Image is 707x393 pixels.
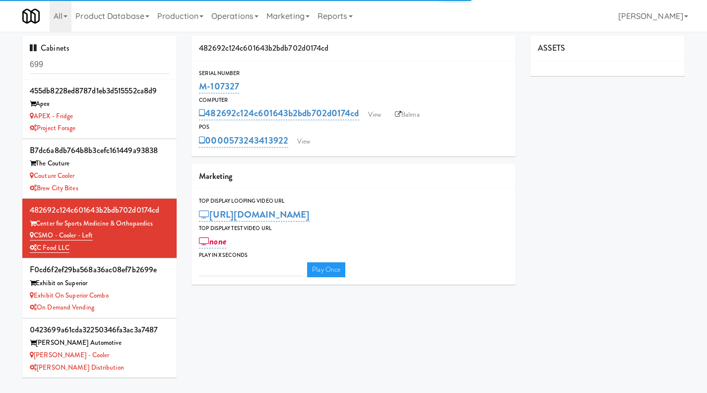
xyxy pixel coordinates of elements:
span: ASSETS [538,42,566,54]
div: Exhibit on Superior [30,277,169,290]
div: Play in X seconds [199,250,508,260]
a: View [292,134,315,149]
div: f0cd6f2ef29ba568a36ac08ef7b2699e [30,262,169,277]
a: [PERSON_NAME] - Cooler [30,350,109,360]
div: Computer [199,95,508,105]
div: [PERSON_NAME] Automotive [30,337,169,349]
li: f0cd6f2ef29ba568a36ac08ef7b2699eExhibit on Superior Exhibit on Superior ComboOn Demand Vending [22,258,177,318]
a: View [363,107,386,122]
a: Brew City Bites [30,183,78,193]
div: 0423699a61cda32250346fa3ac3a7487 [30,322,169,337]
div: 482692c124c601643b2bdb702d0174cd [30,203,169,218]
input: Search cabinets [30,56,169,74]
a: M-107327 [199,79,239,93]
a: Project Forage [30,123,76,133]
a: C Food LLC [30,243,69,253]
li: 482692c124c601643b2bdb702d0174cdCenter for Sports Medicine & Orthopaedics CSMO - Cooler - LeftC F... [22,199,177,258]
div: 455db8228ed8787d1eb3d515552ca8d9 [30,83,169,98]
div: b7dc6a8db764b8b3cefc161449a93838 [30,143,169,158]
img: Micromart [22,7,40,25]
a: Play Once [307,262,345,277]
li: 455db8228ed8787d1eb3d515552ca8d9Apex APEX - FridgeProject Forage [22,79,177,139]
div: Top Display Test Video Url [199,224,508,234]
a: none [199,235,226,248]
a: Exhibit on Superior Combo [30,291,109,300]
a: 482692c124c601643b2bdb702d0174cd [199,106,359,120]
a: CSMO - Cooler - Left [30,231,93,240]
a: [PERSON_NAME] Distribution [30,363,124,372]
a: 0000573243413922 [199,134,288,148]
span: Cabinets [30,42,69,54]
div: Top Display Looping Video Url [199,196,508,206]
a: [URL][DOMAIN_NAME] [199,208,310,222]
div: POS [199,122,508,132]
a: APEX - Fridge [30,111,73,121]
li: 0423699a61cda32250346fa3ac3a7487[PERSON_NAME] Automotive [PERSON_NAME] - Cooler[PERSON_NAME] Dist... [22,318,177,378]
div: The Couture [30,157,169,170]
div: Apex [30,98,169,110]
a: Couture Cooler [30,171,75,180]
div: 482692c124c601643b2bdb702d0174cd [192,36,515,61]
span: Marketing [199,170,232,182]
a: Balena [390,107,425,122]
div: Center for Sports Medicine & Orthopaedics [30,218,169,230]
a: On Demand Vending [30,303,94,312]
div: Serial Number [199,69,508,79]
li: b7dc6a8db764b8b3cefc161449a93838The Couture Couture CoolerBrew City Bites [22,139,177,199]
